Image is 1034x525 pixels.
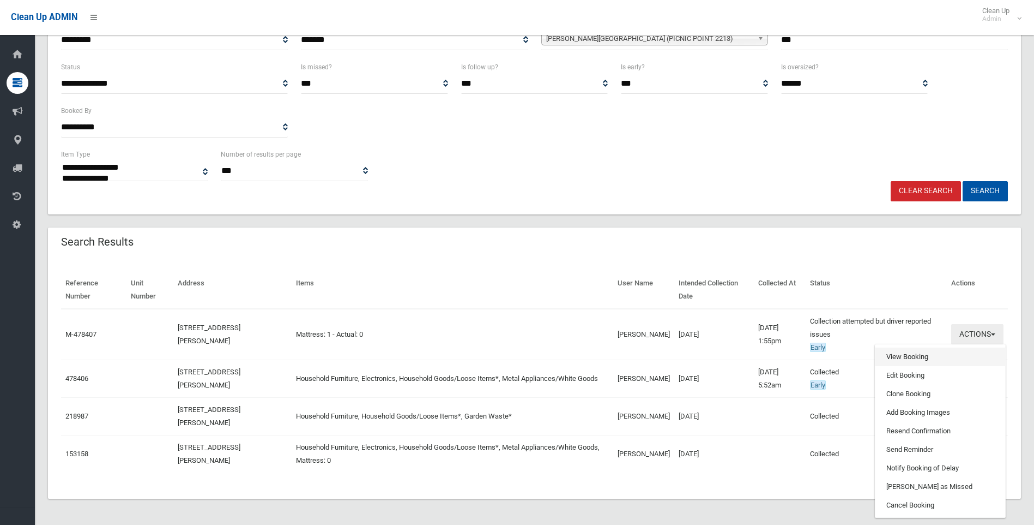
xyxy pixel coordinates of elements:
a: Send Reminder [875,440,1005,459]
a: Clone Booking [875,385,1005,403]
td: [PERSON_NAME] [613,435,674,473]
td: Collected [806,397,947,435]
small: Admin [982,15,1009,23]
td: Household Furniture, Household Goods/Loose Items*, Garden Waste* [292,397,613,435]
a: 478406 [65,374,88,383]
th: Intended Collection Date [674,271,754,309]
label: Number of results per page [221,148,301,160]
td: [DATE] [674,397,754,435]
label: Item Type [61,148,90,160]
th: Unit Number [126,271,173,309]
a: 153158 [65,450,88,458]
label: Status [61,61,80,73]
td: [PERSON_NAME] [613,309,674,360]
a: Clear Search [891,181,961,201]
label: Booked By [61,105,92,117]
span: Clean Up [977,7,1020,23]
td: [DATE] [674,309,754,360]
td: [DATE] 5:52am [754,360,806,397]
a: Resend Confirmation [875,422,1005,440]
label: Is follow up? [461,61,498,73]
th: Collected At [754,271,806,309]
a: [STREET_ADDRESS][PERSON_NAME] [178,443,240,464]
td: [PERSON_NAME] [613,397,674,435]
label: Is early? [621,61,645,73]
span: Early [810,380,826,390]
span: Clean Up ADMIN [11,12,77,22]
td: Collection attempted but driver reported issues [806,309,947,360]
th: User Name [613,271,674,309]
label: Is oversized? [781,61,819,73]
a: Cancel Booking [875,496,1005,515]
button: Search [963,181,1008,201]
a: [PERSON_NAME] as Missed [875,478,1005,496]
span: [PERSON_NAME][GEOGRAPHIC_DATA] (PICNIC POINT 2213) [546,32,753,45]
td: [DATE] [674,360,754,397]
td: [DATE] 1:55pm [754,309,806,360]
th: Status [806,271,947,309]
th: Address [173,271,292,309]
td: Collected [806,360,947,397]
th: Reference Number [61,271,126,309]
a: View Booking [875,348,1005,366]
a: Edit Booking [875,366,1005,385]
th: Items [292,271,613,309]
td: Collected [806,435,947,473]
td: Mattress: 1 - Actual: 0 [292,309,613,360]
a: 218987 [65,412,88,420]
label: Is missed? [301,61,332,73]
a: [STREET_ADDRESS][PERSON_NAME] [178,368,240,389]
a: [STREET_ADDRESS][PERSON_NAME] [178,324,240,345]
td: Household Furniture, Electronics, Household Goods/Loose Items*, Metal Appliances/White Goods [292,360,613,397]
a: Notify Booking of Delay [875,459,1005,478]
th: Actions [947,271,1008,309]
td: Household Furniture, Electronics, Household Goods/Loose Items*, Metal Appliances/White Goods, Mat... [292,435,613,473]
a: M-478407 [65,330,96,338]
td: [PERSON_NAME] [613,360,674,397]
header: Search Results [48,231,147,253]
td: [DATE] [674,435,754,473]
span: Early [810,343,826,352]
button: Actions [951,324,1003,344]
a: [STREET_ADDRESS][PERSON_NAME] [178,405,240,427]
a: Add Booking Images [875,403,1005,422]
